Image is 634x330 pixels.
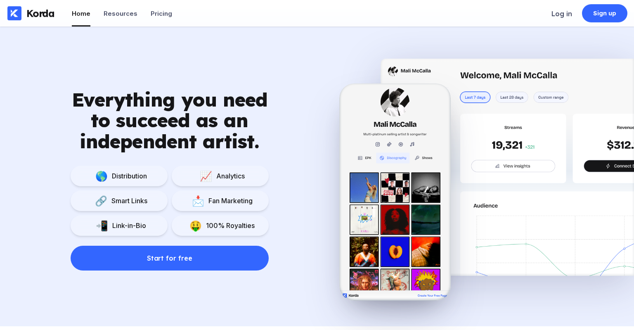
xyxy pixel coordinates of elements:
[582,4,627,22] a: Sign up
[212,172,245,180] div: Analytics
[108,221,146,230] div: Link-in-Bio
[91,170,108,182] div: 🌎
[108,172,147,180] div: Distribution
[196,170,212,182] div: 📈
[107,197,147,205] div: Smart Links
[551,9,572,18] div: Log in
[71,236,269,271] a: Start for free
[92,220,108,232] div: 📲
[71,246,269,271] button: Start for free
[104,9,137,17] div: Resources
[593,9,617,17] div: Sign up
[26,7,54,19] div: Korda
[147,254,192,262] div: Start for free
[72,9,90,17] div: Home
[204,197,253,205] div: Fan Marketing
[91,195,107,207] div: 🔗
[71,89,269,152] div: Everything you need to succeed as an independent artist.
[188,195,204,207] div: 📩
[185,220,202,232] div: 🤑
[151,9,172,17] div: Pricing
[202,221,255,230] div: 100% Royalties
